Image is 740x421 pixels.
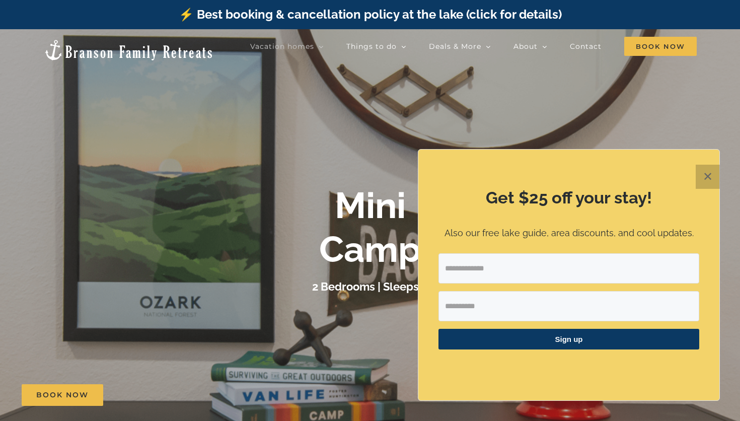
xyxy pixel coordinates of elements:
[429,36,491,56] a: Deals & More
[438,186,699,209] h2: Get $25 off your stay!
[438,291,699,321] input: First Name
[250,43,314,50] span: Vacation homes
[513,36,547,56] a: About
[438,226,699,241] p: Also our free lake guide, area discounts, and cool updates.
[438,362,699,373] p: ​
[179,7,562,22] a: ⚡️ Best booking & cancellation policy at the lake (click for details)
[429,43,481,50] span: Deals & More
[513,43,538,50] span: About
[438,253,699,284] input: Email Address
[624,37,697,56] span: Book Now
[346,43,397,50] span: Things to do
[22,384,103,406] a: Book Now
[319,184,421,270] b: Mini Camp
[696,165,720,189] button: Close
[36,391,89,399] span: Book Now
[43,39,214,61] img: Branson Family Retreats Logo
[570,43,602,50] span: Contact
[250,36,697,56] nav: Main Menu
[570,36,602,56] a: Contact
[346,36,406,56] a: Things to do
[250,36,324,56] a: Vacation homes
[438,329,699,349] button: Sign up
[312,280,428,293] h3: 2 Bedrooms | Sleeps 6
